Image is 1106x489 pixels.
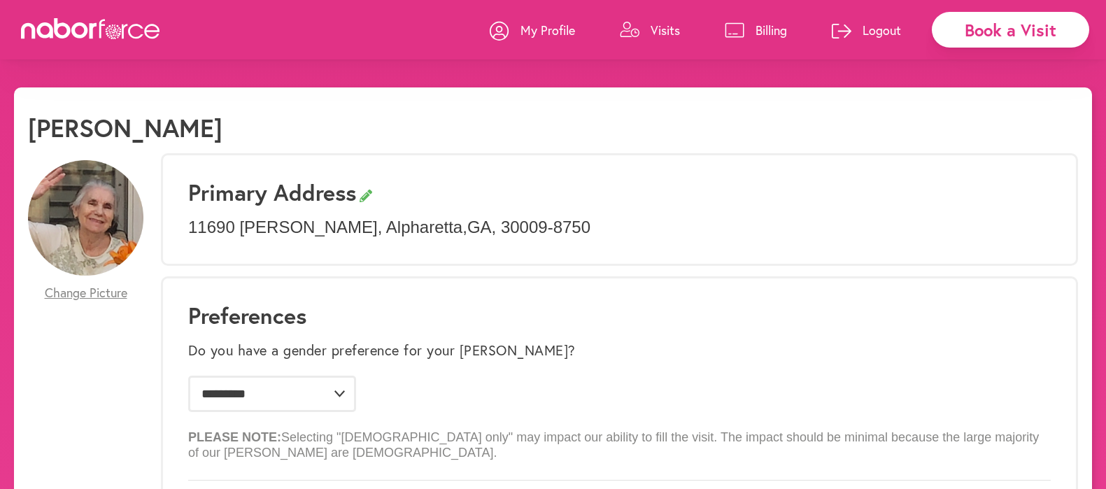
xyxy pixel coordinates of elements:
b: PLEASE NOTE: [188,430,281,444]
span: Change Picture [45,285,127,301]
p: Selecting "[DEMOGRAPHIC_DATA] only" may impact our ability to fill the visit. The impact should b... [188,419,1051,460]
p: Visits [651,22,680,38]
div: Book a Visit [932,12,1089,48]
a: Visits [620,9,680,51]
label: Do you have a gender preference for your [PERSON_NAME]? [188,342,576,359]
h1: Preferences [188,302,1051,329]
p: Logout [863,22,901,38]
h3: Primary Address [188,179,1051,206]
a: Logout [832,9,901,51]
img: lLx1PYViTfqQPzsPUf0E [28,160,143,276]
a: Billing [725,9,787,51]
p: Billing [756,22,787,38]
h1: [PERSON_NAME] [28,113,222,143]
p: My Profile [520,22,575,38]
p: 11690 [PERSON_NAME] , Alpharetta , GA , 30009-8750 [188,218,1051,238]
a: My Profile [490,9,575,51]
